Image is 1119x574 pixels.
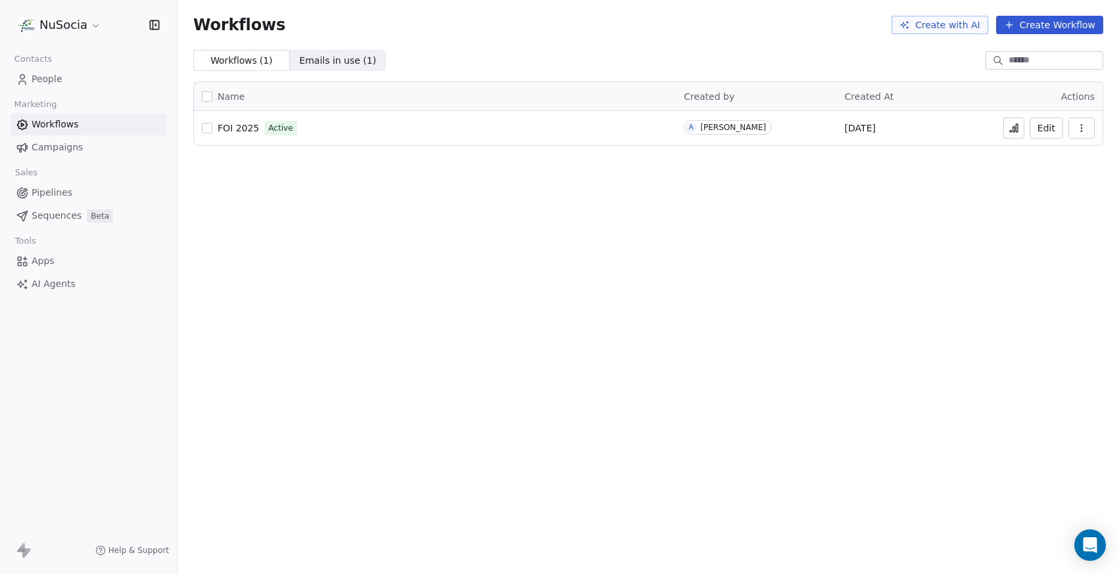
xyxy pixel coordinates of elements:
span: FOI 2025 [218,123,259,133]
span: Contacts [9,49,58,69]
a: Help & Support [95,545,169,556]
a: Apps [11,250,166,272]
div: [PERSON_NAME] [700,123,766,132]
button: NuSocia [16,14,104,36]
a: FOI 2025 [218,121,259,135]
img: LOGO_1_WB.png [18,17,34,33]
a: Workflows [11,114,166,135]
span: Marketing [9,95,62,114]
span: Tools [9,231,41,251]
span: Campaigns [32,141,83,154]
span: Sequences [32,209,82,223]
div: Open Intercom Messenger [1074,529,1106,561]
span: Workflows [193,16,285,34]
a: People [11,68,166,90]
button: Create with AI [892,16,988,34]
span: NuSocia [39,16,87,33]
span: AI Agents [32,277,76,291]
span: Sales [9,163,43,183]
span: [DATE] [845,121,876,135]
span: Beta [87,210,113,223]
span: Workflows [32,118,79,131]
a: AI Agents [11,273,166,295]
span: Pipelines [32,186,72,200]
div: A [689,122,694,133]
button: Create Workflow [996,16,1103,34]
span: Help & Support [108,545,169,556]
span: Apps [32,254,55,268]
span: Created At [845,91,894,102]
span: People [32,72,62,86]
a: Campaigns [11,137,166,158]
span: Name [218,90,245,104]
a: SequencesBeta [11,205,166,227]
span: Created by [684,91,734,102]
button: Edit [1030,118,1063,139]
span: Active [268,122,293,134]
span: Actions [1061,91,1095,102]
a: Pipelines [11,182,166,204]
span: Emails in use ( 1 ) [299,54,376,68]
